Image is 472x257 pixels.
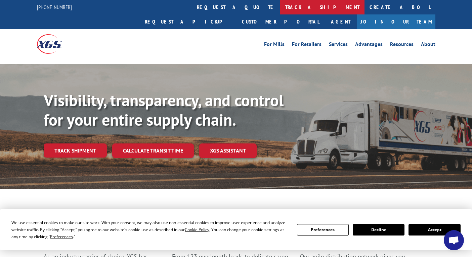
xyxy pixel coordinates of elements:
a: Calculate transit time [112,143,194,158]
a: Advantages [355,42,383,49]
button: Accept [409,224,460,235]
a: Open chat [444,230,464,250]
a: For Retailers [292,42,321,49]
button: Preferences [297,224,349,235]
a: Agent [324,14,357,29]
span: Cookie Policy [185,227,209,232]
a: [PHONE_NUMBER] [37,4,72,10]
a: About [421,42,435,49]
span: Preferences [50,234,73,240]
a: Join Our Team [357,14,435,29]
a: Customer Portal [237,14,324,29]
button: Decline [353,224,404,235]
a: XGS ASSISTANT [199,143,257,158]
a: For Mills [264,42,285,49]
div: We use essential cookies to make our site work. With your consent, we may also use non-essential ... [11,219,289,240]
a: Resources [390,42,414,49]
a: Services [329,42,348,49]
a: Request a pickup [140,14,237,29]
a: Track shipment [44,143,107,158]
b: Visibility, transparency, and control for your entire supply chain. [44,90,284,130]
